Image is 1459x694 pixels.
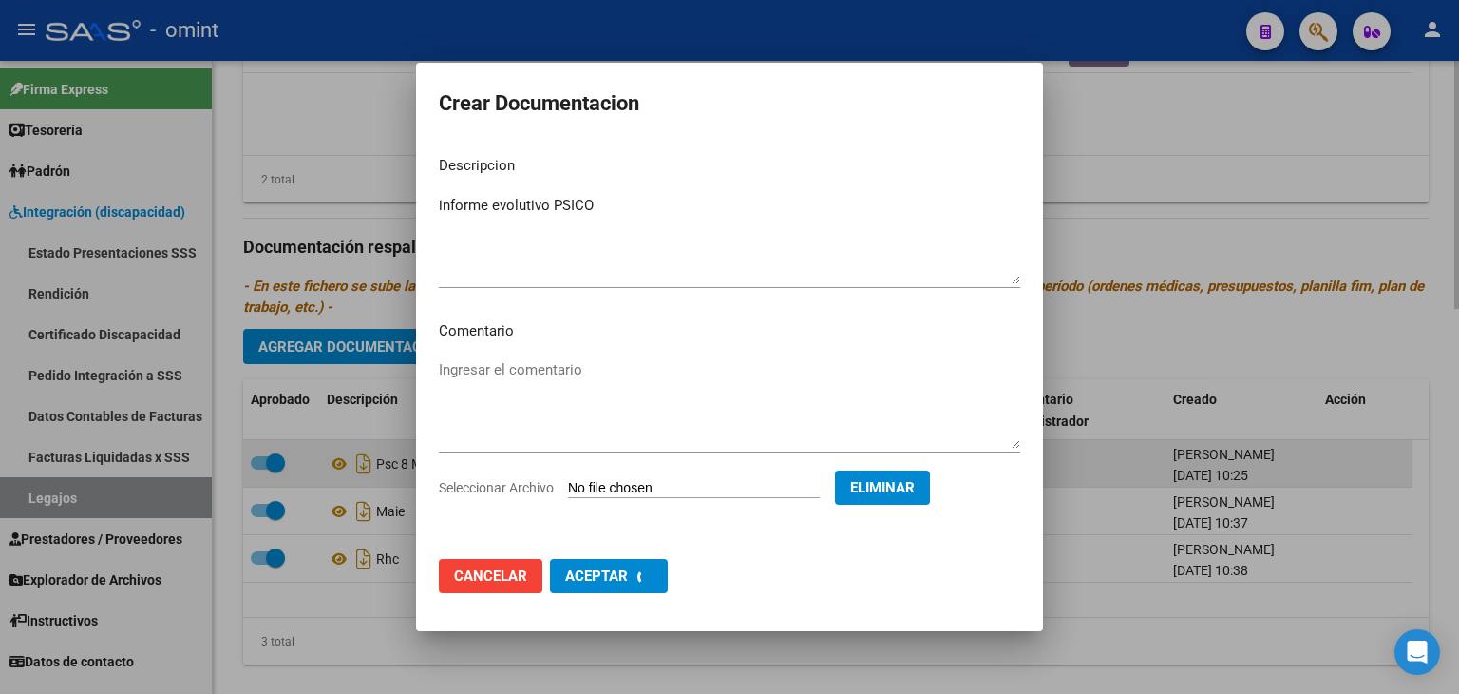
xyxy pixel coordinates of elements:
button: Aceptar [550,559,668,593]
p: Comentario [439,320,1020,342]
span: Aceptar [565,568,628,585]
button: Cancelar [439,559,542,593]
h2: Crear Documentacion [439,86,1020,122]
p: Descripcion [439,155,1020,177]
button: Eliminar [835,471,930,505]
span: Seleccionar Archivo [439,480,554,495]
span: Eliminar [850,479,915,496]
span: Cancelar [454,568,527,585]
div: Open Intercom Messenger [1394,629,1440,675]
